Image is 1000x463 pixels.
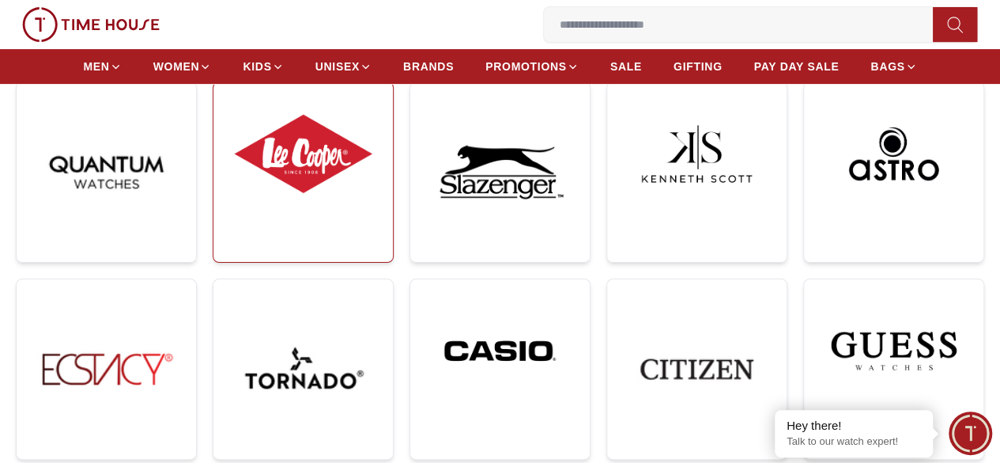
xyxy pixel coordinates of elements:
[403,59,454,74] span: BRANDS
[423,95,577,249] img: ...
[870,52,916,81] a: BAGS
[153,52,212,81] a: WOMEN
[674,59,723,74] span: GIFTING
[949,412,992,455] div: Chat Widget
[243,59,271,74] span: KIDS
[83,59,109,74] span: MEN
[226,292,380,446] img: ...
[610,52,642,81] a: SALE
[485,59,567,74] span: PROMOTIONS
[485,52,579,81] a: PROMOTIONS
[787,418,921,434] div: Hey there!
[870,59,904,74] span: BAGS
[29,95,183,249] img: ...
[620,95,774,213] img: ...
[610,59,642,74] span: SALE
[22,7,160,42] img: ...
[674,52,723,81] a: GIFTING
[423,292,577,410] img: ...
[787,435,921,449] p: Talk to our watch expert!
[620,292,774,446] img: ...
[817,95,971,213] img: ...
[153,59,200,74] span: WOMEN
[243,52,283,81] a: KIDS
[29,292,183,446] img: ...
[83,52,121,81] a: MEN
[403,52,454,81] a: BRANDS
[754,52,840,81] a: PAY DAY SALE
[315,52,372,81] a: UNISEX
[754,59,840,74] span: PAY DAY SALE
[817,292,971,410] img: ...
[315,59,360,74] span: UNISEX
[226,95,380,213] img: ...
